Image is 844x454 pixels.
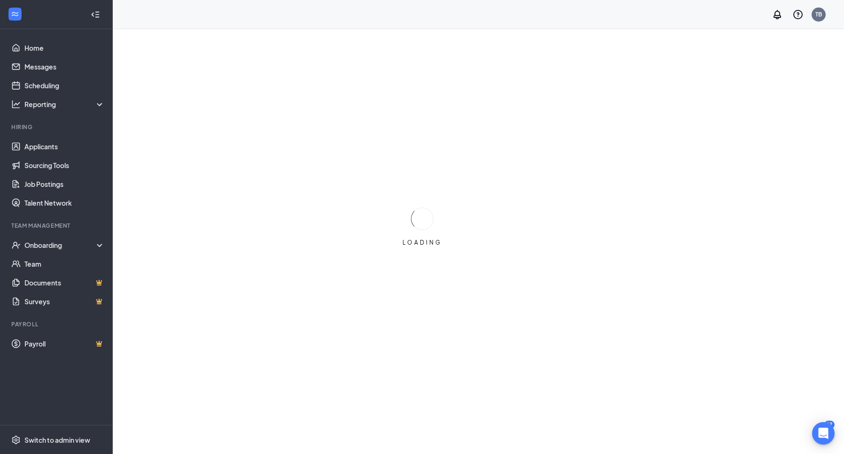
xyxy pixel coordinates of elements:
[91,10,100,19] svg: Collapse
[792,9,804,20] svg: QuestionInfo
[24,175,105,193] a: Job Postings
[24,156,105,175] a: Sourcing Tools
[24,435,90,445] div: Switch to admin view
[24,292,105,311] a: SurveysCrown
[11,123,103,131] div: Hiring
[11,240,21,250] svg: UserCheck
[24,57,105,76] a: Messages
[772,9,783,20] svg: Notifications
[24,100,105,109] div: Reporting
[11,100,21,109] svg: Analysis
[24,273,105,292] a: DocumentsCrown
[24,137,105,156] a: Applicants
[399,239,446,246] div: LOADING
[11,435,21,445] svg: Settings
[24,334,105,353] a: PayrollCrown
[24,76,105,95] a: Scheduling
[24,240,97,250] div: Onboarding
[24,38,105,57] a: Home
[24,254,105,273] a: Team
[815,10,822,18] div: TB
[10,9,20,19] svg: WorkstreamLogo
[824,421,835,429] div: 17
[11,320,103,328] div: Payroll
[812,422,835,445] div: Open Intercom Messenger
[11,222,103,230] div: Team Management
[24,193,105,212] a: Talent Network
